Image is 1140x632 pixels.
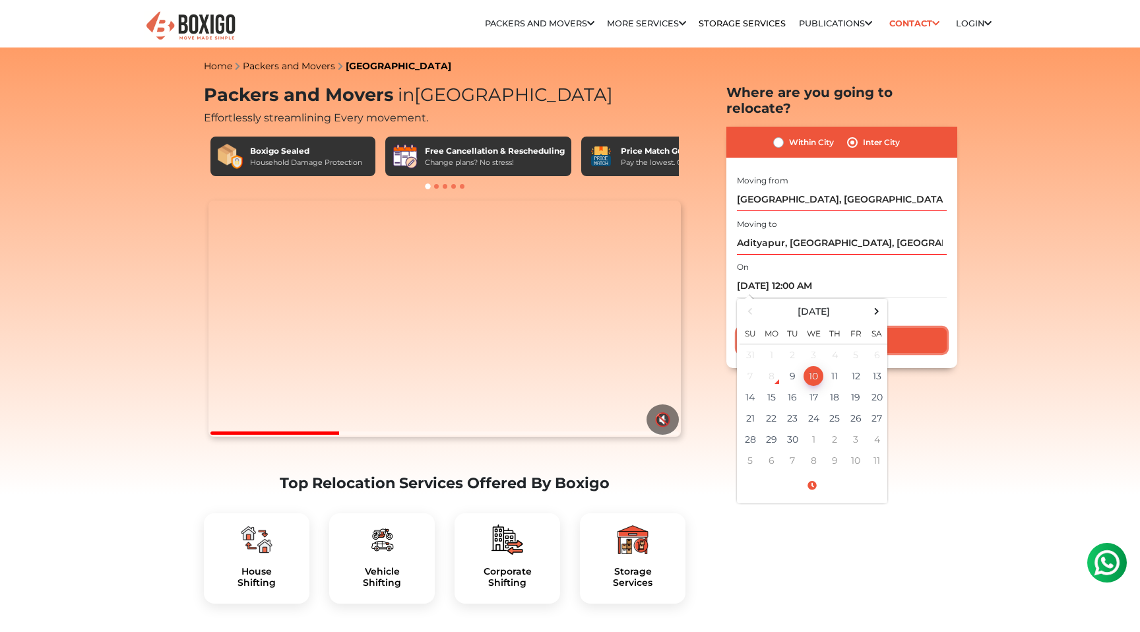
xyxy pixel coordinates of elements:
a: StorageServices [590,566,675,588]
a: HouseShifting [214,566,299,588]
a: Login [956,18,992,28]
a: Publications [799,18,872,28]
img: boxigo_packers_and_movers_plan [491,524,523,555]
div: Household Damage Protection [250,157,362,168]
h2: Where are you going to relocate? [726,84,957,116]
th: Th [824,321,845,344]
img: boxigo_packers_and_movers_plan [617,524,649,555]
a: VehicleShifting [340,566,424,588]
img: Boxigo Sealed [217,143,243,170]
div: Free Cancellation & Rescheduling [425,145,565,157]
h1: Packers and Movers [204,84,685,106]
span: Effortlessly streamlining Every movement. [204,111,428,124]
label: Within City [789,135,834,150]
video: Your browser does not support the video tag. [208,201,680,437]
h5: Storage Services [590,566,675,588]
div: Boxigo Sealed [250,145,362,157]
th: Sa [866,321,887,344]
label: Inter City [863,135,900,150]
span: [GEOGRAPHIC_DATA] [393,84,613,106]
label: Moving to [737,218,777,230]
span: Previous Month [742,302,759,320]
img: boxigo_packers_and_movers_plan [366,524,398,555]
a: Home [204,60,232,72]
a: Packers and Movers [243,60,335,72]
input: Moving date [737,274,947,298]
a: More services [607,18,686,28]
h5: House Shifting [214,566,299,588]
input: Select Building or Nearest Landmark [737,188,947,211]
th: Tu [782,321,803,344]
th: Su [740,321,761,344]
th: We [803,321,824,344]
a: CorporateShifting [465,566,550,588]
label: Moving from [737,175,788,187]
a: Contact [885,13,943,34]
th: Select Month [761,301,866,321]
a: [GEOGRAPHIC_DATA] [346,60,451,72]
div: Pay the lowest. Guaranteed! [621,157,721,168]
a: Packers and Movers [485,18,594,28]
label: On [737,261,749,273]
img: Boxigo [144,10,237,42]
h5: Vehicle Shifting [340,566,424,588]
div: Change plans? No stress! [425,157,565,168]
img: whatsapp-icon.svg [13,13,40,40]
input: Select Building or Nearest Landmark [737,232,947,255]
th: Fr [845,321,866,344]
h5: Corporate Shifting [465,566,550,588]
img: Free Cancellation & Rescheduling [392,143,418,170]
h2: Top Relocation Services Offered By Boxigo [204,474,685,492]
th: Mo [761,321,782,344]
span: in [398,84,414,106]
div: Price Match Guarantee [621,145,721,157]
span: Next Month [868,302,886,320]
button: 🔇 [647,404,679,435]
a: Select Time [740,480,885,491]
div: 8 [761,366,781,386]
img: boxigo_packers_and_movers_plan [241,524,272,555]
a: Storage Services [699,18,786,28]
img: Price Match Guarantee [588,143,614,170]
